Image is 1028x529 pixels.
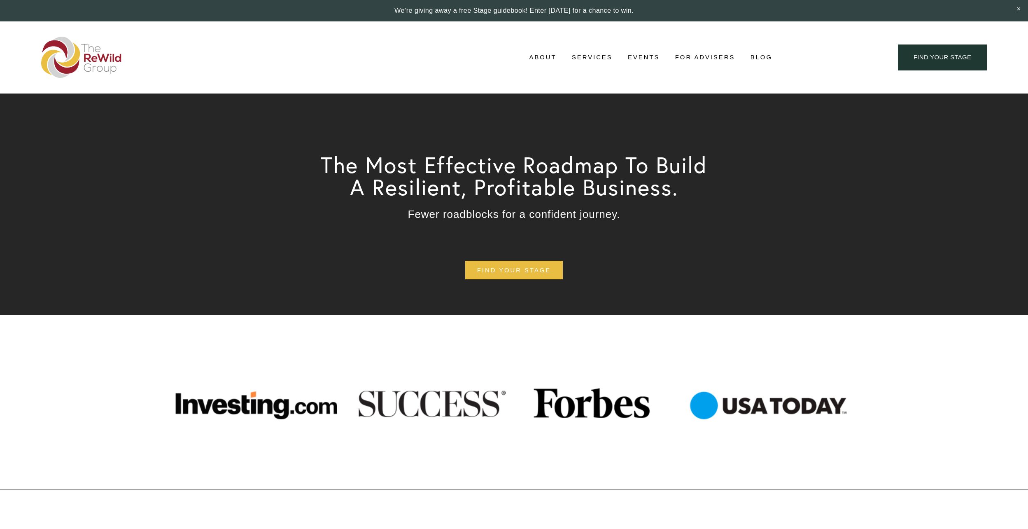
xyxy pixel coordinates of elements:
[628,51,660,63] a: Events
[529,52,557,63] span: About
[675,51,735,63] a: For Advisers
[465,261,563,279] a: find your stage
[529,51,557,63] a: folder dropdown
[321,151,714,201] span: The Most Effective Roadmap To Build A Resilient, Profitable Business.
[408,208,620,220] span: Fewer roadblocks for a confident journey.
[572,52,613,63] span: Services
[751,51,772,63] a: Blog
[898,44,987,70] a: find your stage
[572,51,613,63] a: folder dropdown
[41,37,122,78] img: The ReWild Group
